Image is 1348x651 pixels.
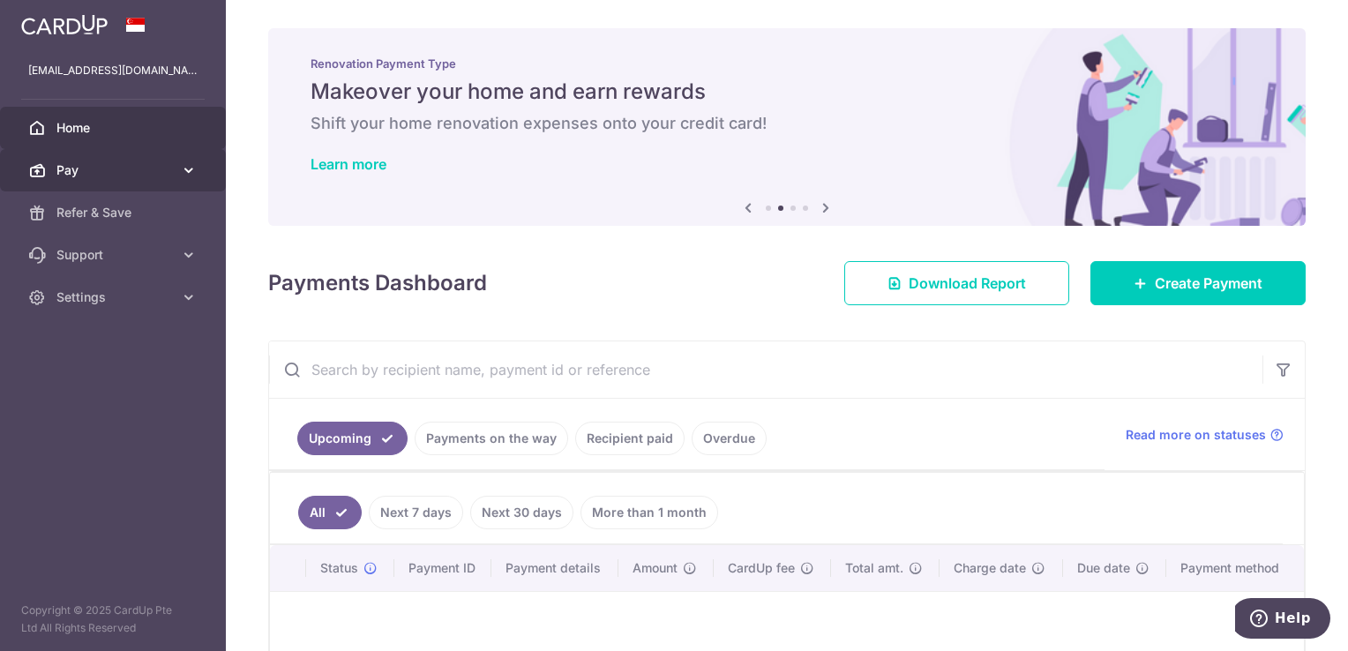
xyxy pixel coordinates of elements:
[56,246,173,264] span: Support
[954,559,1026,577] span: Charge date
[320,559,358,577] span: Status
[1126,426,1266,444] span: Read more on statuses
[369,496,463,529] a: Next 7 days
[297,422,408,455] a: Upcoming
[692,422,767,455] a: Overdue
[580,496,718,529] a: More than 1 month
[21,14,108,35] img: CardUp
[1155,273,1262,294] span: Create Payment
[633,559,678,577] span: Amount
[268,267,487,299] h4: Payments Dashboard
[470,496,573,529] a: Next 30 days
[844,261,1069,305] a: Download Report
[909,273,1026,294] span: Download Report
[268,28,1306,226] img: Renovation banner
[28,62,198,79] p: [EMAIL_ADDRESS][DOMAIN_NAME]
[56,161,173,179] span: Pay
[728,559,795,577] span: CardUp fee
[311,155,386,173] a: Learn more
[1090,261,1306,305] a: Create Payment
[311,56,1263,71] p: Renovation Payment Type
[269,341,1262,398] input: Search by recipient name, payment id or reference
[311,113,1263,134] h6: Shift your home renovation expenses onto your credit card!
[56,119,173,137] span: Home
[1235,598,1330,642] iframe: Opens a widget where you can find more information
[415,422,568,455] a: Payments on the way
[1126,426,1284,444] a: Read more on statuses
[491,545,618,591] th: Payment details
[394,545,492,591] th: Payment ID
[1077,559,1130,577] span: Due date
[845,559,903,577] span: Total amt.
[56,204,173,221] span: Refer & Save
[311,78,1263,106] h5: Makeover your home and earn rewards
[56,288,173,306] span: Settings
[298,496,362,529] a: All
[575,422,685,455] a: Recipient paid
[1166,545,1304,591] th: Payment method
